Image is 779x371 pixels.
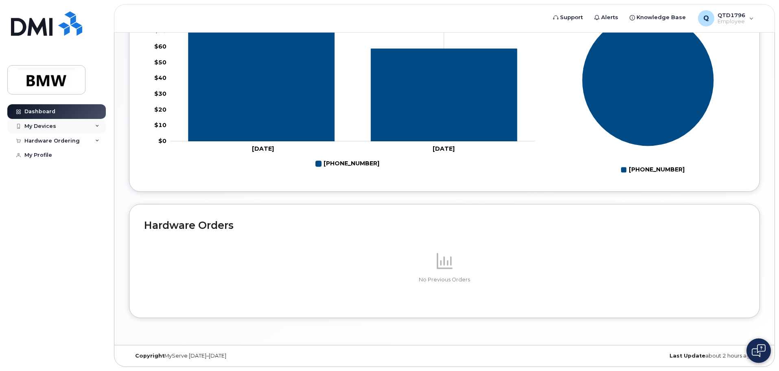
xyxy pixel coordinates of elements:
tspan: $40 [154,74,166,81]
span: Knowledge Base [637,13,686,22]
tspan: $0 [158,137,166,145]
a: Support [547,9,589,26]
div: QTD1796 [692,10,759,26]
span: Q [703,13,709,23]
span: Employee [718,18,745,25]
g: 416-523-2961 [188,11,517,141]
a: Alerts [589,9,624,26]
span: Support [560,13,583,22]
div: about 2 hours ago [549,353,760,359]
g: Series [582,14,714,146]
g: Legend [621,163,685,177]
tspan: $60 [154,43,166,50]
span: QTD1796 [718,12,745,18]
g: Chart [582,14,714,176]
img: Open chat [752,344,766,357]
h2: Hardware Orders [144,219,745,231]
strong: Copyright [135,353,164,359]
tspan: [DATE] [433,145,455,152]
tspan: $20 [154,105,166,113]
p: No Previous Orders [144,276,745,283]
tspan: $50 [154,58,166,66]
g: Legend [316,157,379,171]
span: Alerts [601,13,618,22]
tspan: $10 [154,121,166,129]
tspan: [DATE] [252,145,274,152]
a: Knowledge Base [624,9,691,26]
strong: Last Update [670,353,705,359]
tspan: $70 [154,27,166,34]
tspan: $30 [154,90,166,97]
g: 416-523-2961 [316,157,379,171]
div: MyServe [DATE]–[DATE] [129,353,339,359]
